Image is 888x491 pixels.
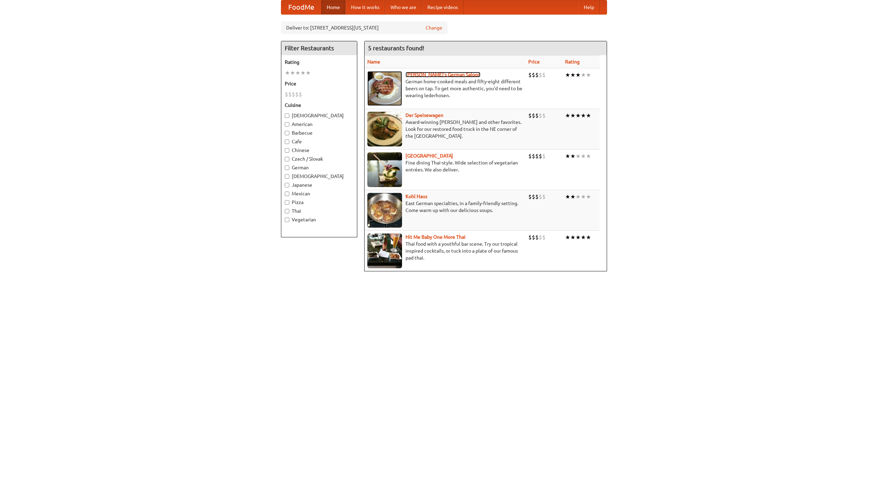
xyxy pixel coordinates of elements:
a: Who we are [385,0,422,14]
img: esthers.jpg [367,71,402,106]
li: $ [295,91,299,98]
li: ★ [575,234,581,241]
p: Award-winning [PERSON_NAME] and other favorites. Look for our restored food truck in the NE corne... [367,119,523,139]
li: ★ [581,112,586,119]
input: German [285,166,289,170]
a: Recipe videos [422,0,463,14]
li: ★ [290,69,295,77]
label: Vegetarian [285,216,353,223]
p: German home-cooked meals and fifty-eight different beers on tap. To get more authentic, you'd nee... [367,78,523,99]
li: ★ [586,112,591,119]
li: $ [535,71,539,79]
a: Price [528,59,540,65]
a: Rating [565,59,580,65]
li: $ [535,152,539,160]
p: East German specialties, in a family-friendly setting. Come warm up with our delicious soups. [367,200,523,214]
li: ★ [565,234,570,241]
a: Der Speisewagen [405,112,443,118]
li: ★ [570,152,575,160]
input: Japanese [285,183,289,187]
li: ★ [565,193,570,201]
input: Mexican [285,192,289,196]
input: Thai [285,209,289,213]
a: Name [367,59,380,65]
a: How it works [345,0,385,14]
li: ★ [575,71,581,79]
li: $ [539,234,542,241]
li: ★ [285,69,290,77]
label: Czech / Slovak [285,155,353,162]
li: $ [532,152,535,160]
li: ★ [565,71,570,79]
label: German [285,164,353,171]
input: American [285,122,289,127]
h5: Rating [285,59,353,66]
li: ★ [586,234,591,241]
img: satay.jpg [367,152,402,187]
p: Fine dining Thai-style. Wide selection of vegetarian entrées. We also deliver. [367,159,523,173]
li: $ [539,193,542,201]
a: [GEOGRAPHIC_DATA] [405,153,453,159]
label: Thai [285,208,353,214]
a: Hit Me Baby One More Thai [405,234,466,240]
li: $ [532,112,535,119]
li: $ [285,91,288,98]
img: speisewagen.jpg [367,112,402,146]
input: [DEMOGRAPHIC_DATA] [285,113,289,118]
li: ★ [295,69,300,77]
a: Help [578,0,600,14]
li: $ [528,152,532,160]
ng-pluralize: 5 restaurants found! [368,45,424,51]
li: ★ [575,152,581,160]
li: ★ [570,112,575,119]
li: $ [539,112,542,119]
li: ★ [575,112,581,119]
li: $ [532,71,535,79]
label: [DEMOGRAPHIC_DATA] [285,112,353,119]
li: ★ [581,152,586,160]
input: Cafe [285,139,289,144]
li: $ [292,91,295,98]
label: Mexican [285,190,353,197]
li: $ [528,112,532,119]
input: Vegetarian [285,218,289,222]
li: ★ [586,193,591,201]
li: ★ [586,71,591,79]
li: $ [528,234,532,241]
li: ★ [570,71,575,79]
li: $ [528,71,532,79]
li: ★ [581,234,586,241]
li: ★ [565,112,570,119]
p: Thai food with a youthful bar scene. Try our tropical inspired cocktails, or tuck into a plate of... [367,240,523,261]
li: $ [539,71,542,79]
h4: Filter Restaurants [281,41,357,55]
li: $ [532,234,535,241]
li: ★ [586,152,591,160]
input: [DEMOGRAPHIC_DATA] [285,174,289,179]
a: Home [321,0,345,14]
li: $ [288,91,292,98]
input: Pizza [285,200,289,205]
a: Kohl Haus [405,194,427,199]
label: Pizza [285,199,353,206]
li: ★ [570,234,575,241]
label: American [285,121,353,128]
li: ★ [570,193,575,201]
input: Czech / Slovak [285,157,289,161]
li: $ [532,193,535,201]
input: Chinese [285,148,289,153]
li: ★ [565,152,570,160]
a: FoodMe [281,0,321,14]
label: Cafe [285,138,353,145]
li: ★ [300,69,306,77]
li: ★ [581,193,586,201]
label: Chinese [285,147,353,154]
li: $ [528,193,532,201]
li: ★ [581,71,586,79]
a: [PERSON_NAME]'s German Saloon [405,72,480,77]
h5: Cuisine [285,102,353,109]
li: $ [542,234,546,241]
